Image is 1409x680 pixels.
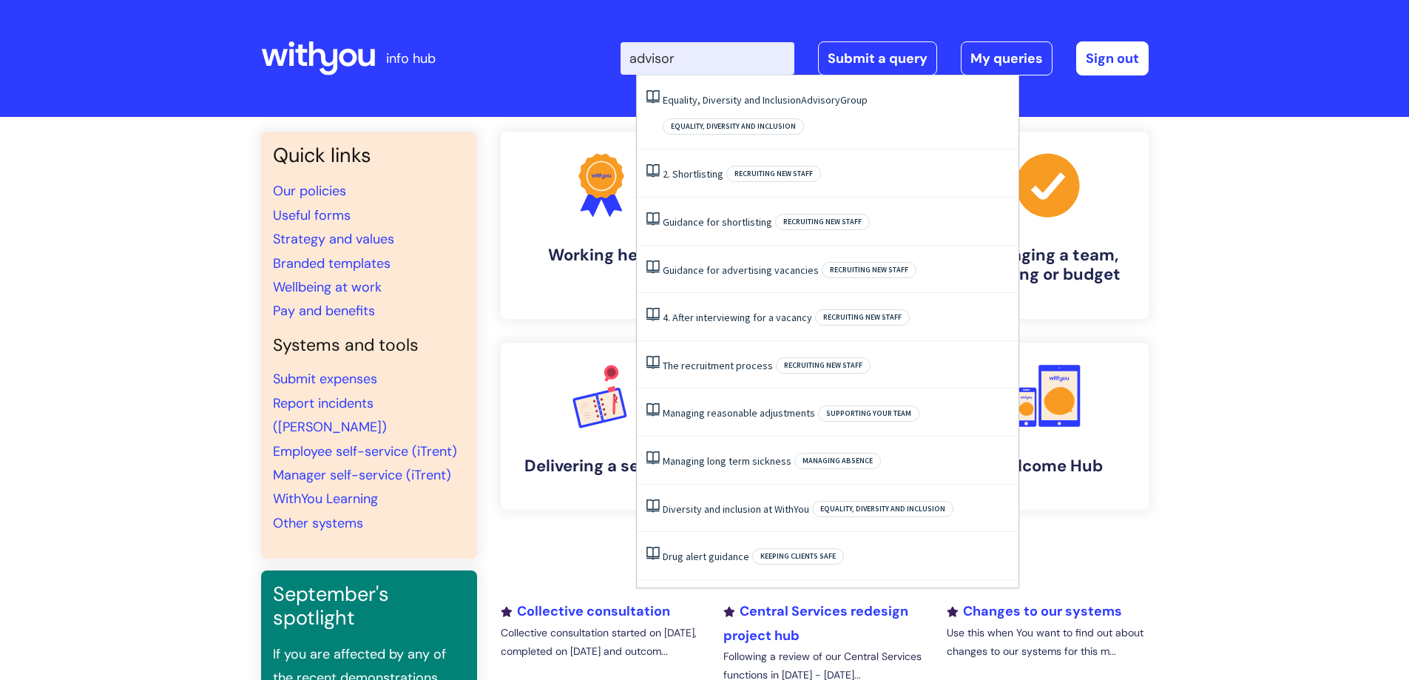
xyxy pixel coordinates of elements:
[621,42,794,75] input: Search
[822,262,916,278] span: Recruiting new staff
[818,41,937,75] a: Submit a query
[501,624,702,661] p: Collective consultation started on [DATE], completed on [DATE] and outcom...
[959,457,1137,476] h4: Welcome Hub
[501,557,1149,585] h2: Recently added or updated
[818,405,919,422] span: Supporting your team
[663,311,812,324] a: 4. After interviewing for a vacancy
[386,47,436,70] p: info hub
[663,406,815,420] a: Managing reasonable adjustments
[947,132,1149,319] a: Managing a team, building or budget
[273,370,377,388] a: Submit expenses
[775,214,870,230] span: Recruiting new staff
[501,343,702,510] a: Delivering a service
[273,144,465,167] h3: Quick links
[663,215,772,229] a: Guidance for shortlisting
[663,502,809,516] a: Diversity and inclusion at WithYou
[663,167,723,181] a: 2. Shortlisting
[815,309,910,326] span: Recruiting new staff
[273,206,351,224] a: Useful forms
[663,263,819,277] a: Guidance for advertising vacancies
[723,602,908,644] a: Central Services redesign project hub
[947,602,1122,620] a: Changes to our systems
[801,93,840,107] span: Advisory
[273,278,382,296] a: Wellbeing at work
[273,514,363,532] a: Other systems
[776,357,871,374] span: Recruiting new staff
[501,602,670,620] a: Collective consultation
[273,335,465,356] h4: Systems and tools
[273,302,375,320] a: Pay and benefits
[273,230,394,248] a: Strategy and values
[621,41,1149,75] div: | -
[663,93,868,107] a: Equality, Diversity and InclusionAdvisoryGroup
[273,182,346,200] a: Our policies
[513,457,690,476] h4: Delivering a service
[663,359,773,372] a: The recruitment process
[273,490,378,508] a: WithYou Learning
[273,255,391,272] a: Branded templates
[794,453,881,469] span: Managing absence
[273,442,457,460] a: Employee self-service (iTrent)
[273,466,451,484] a: Manager self-service (iTrent)
[752,548,844,565] span: Keeping clients safe
[663,550,749,563] a: Drug alert guidance
[726,166,821,182] span: Recruiting new staff
[961,41,1052,75] a: My queries
[947,343,1149,510] a: Welcome Hub
[959,246,1137,285] h4: Managing a team, building or budget
[1076,41,1149,75] a: Sign out
[812,501,953,517] span: Equality, Diversity and Inclusion
[273,582,465,630] h3: September's spotlight
[663,118,804,135] span: Equality, Diversity and Inclusion
[513,246,690,265] h4: Working here
[663,454,791,468] a: Managing long term sickness
[947,624,1148,661] p: Use this when You want to find out about changes to our systems for this m...
[273,394,387,436] a: Report incidents ([PERSON_NAME])
[501,132,702,319] a: Working here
